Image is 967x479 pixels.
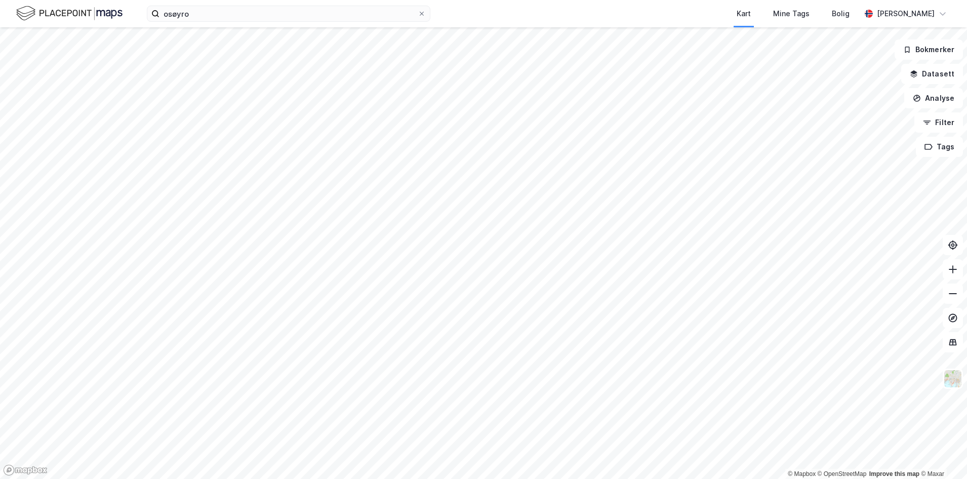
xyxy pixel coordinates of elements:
[943,369,962,388] img: Z
[916,137,963,157] button: Tags
[737,8,751,20] div: Kart
[895,39,963,60] button: Bokmerker
[832,8,850,20] div: Bolig
[16,5,123,22] img: logo.f888ab2527a4732fd821a326f86c7f29.svg
[877,8,935,20] div: [PERSON_NAME]
[818,470,867,477] a: OpenStreetMap
[869,470,919,477] a: Improve this map
[914,112,963,133] button: Filter
[916,430,967,479] iframe: Chat Widget
[916,430,967,479] div: Kontrollprogram for chat
[901,64,963,84] button: Datasett
[773,8,810,20] div: Mine Tags
[788,470,816,477] a: Mapbox
[3,464,48,476] a: Mapbox homepage
[159,6,418,21] input: Søk på adresse, matrikkel, gårdeiere, leietakere eller personer
[904,88,963,108] button: Analyse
